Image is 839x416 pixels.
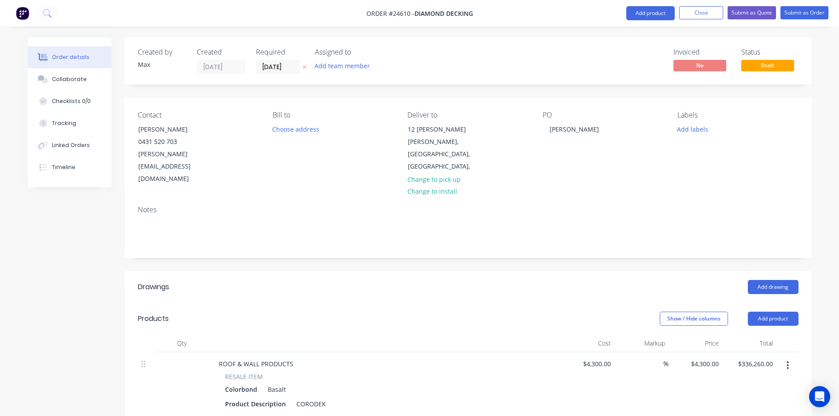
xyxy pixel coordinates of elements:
div: [PERSON_NAME] [138,123,211,136]
div: Tracking [52,119,76,127]
button: Add product [626,6,675,20]
div: Order details [52,53,89,61]
div: 0431 520 703 [138,136,211,148]
div: Drawings [138,282,169,292]
span: % [663,359,669,369]
button: Add team member [310,60,374,72]
div: Product Description [222,398,289,410]
span: No [673,60,726,71]
div: [PERSON_NAME] [543,123,606,136]
button: Timeline [28,156,111,178]
button: Linked Orders [28,134,111,156]
div: Price [669,335,723,352]
button: Close [679,6,723,19]
div: Notes [138,206,798,214]
button: Add drawing [748,280,798,294]
button: Choose address [268,123,324,135]
div: Linked Orders [52,141,90,149]
div: Products [138,313,169,324]
div: Status [741,48,798,56]
div: Collaborate [52,75,87,83]
button: Submit as Order [780,6,828,19]
button: Show / Hide columns [660,312,728,326]
div: Open Intercom Messenger [809,386,830,407]
div: Created by [138,48,186,56]
div: Invoiced [673,48,731,56]
div: Bill to [273,111,393,119]
div: Total [722,335,776,352]
span: RESALE ITEM [225,372,263,381]
div: Markup [614,335,669,352]
div: Timeline [52,163,75,171]
span: Order #24610 - [366,9,414,18]
span: DIAMOND DECKING [414,9,473,18]
button: Order details [28,46,111,68]
div: Basalt [264,383,286,396]
button: Submit as Quote [728,6,776,19]
div: 12 [PERSON_NAME][PERSON_NAME], [GEOGRAPHIC_DATA], [GEOGRAPHIC_DATA], [400,123,488,173]
div: Colorbond [225,383,261,396]
img: Factory [16,7,29,20]
div: Cost [561,335,615,352]
div: [PERSON_NAME], [GEOGRAPHIC_DATA], [GEOGRAPHIC_DATA], [408,136,481,173]
div: [PERSON_NAME]0431 520 703[PERSON_NAME][EMAIL_ADDRESS][DOMAIN_NAME] [131,123,219,185]
div: Checklists 0/0 [52,97,91,105]
div: Required [256,48,304,56]
div: Qty [155,335,208,352]
button: Change to install [403,185,462,197]
div: Contact [138,111,259,119]
button: Checklists 0/0 [28,90,111,112]
div: CORODEK [293,398,329,410]
div: Labels [677,111,798,119]
button: Tracking [28,112,111,134]
span: Draft [741,60,794,71]
div: 12 [PERSON_NAME] [408,123,481,136]
div: Assigned to [315,48,403,56]
div: [PERSON_NAME][EMAIL_ADDRESS][DOMAIN_NAME] [138,148,211,185]
div: ROOF & WALL PRODUCTS [212,357,300,370]
button: Add team member [315,60,375,72]
button: Add labels [673,123,713,135]
div: Max [138,60,186,69]
div: Deliver to [407,111,528,119]
div: Created [197,48,245,56]
button: Change to pick up [403,173,465,185]
button: Add product [748,312,798,326]
div: PO [543,111,663,119]
button: Collaborate [28,68,111,90]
